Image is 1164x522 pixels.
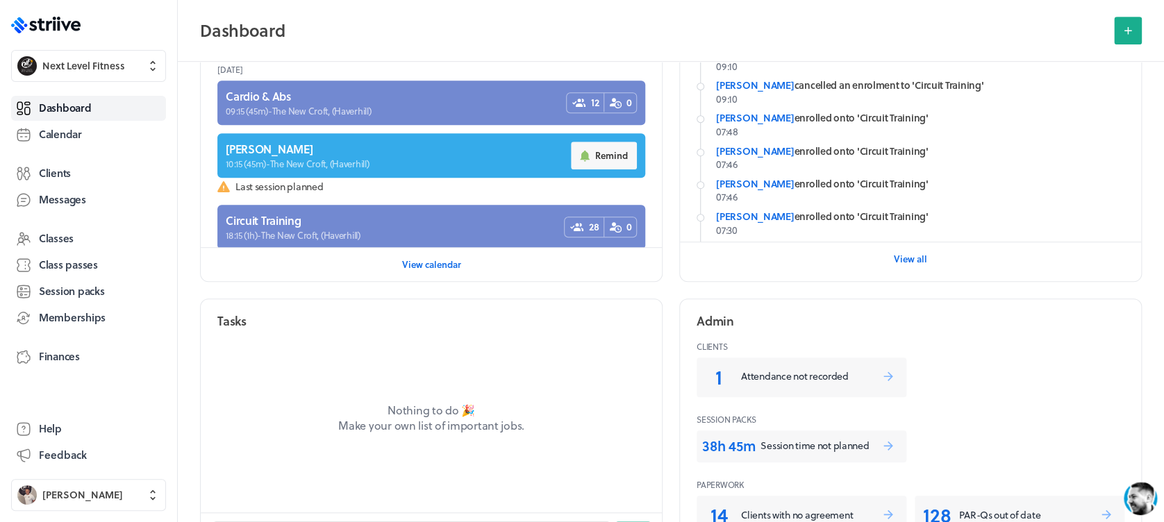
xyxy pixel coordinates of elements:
a: Session packs [11,279,166,304]
span: 0 [626,220,631,234]
span: Feedback [39,448,87,462]
span: Session packs [39,284,104,298]
div: US[PERSON_NAME]Back in a few hours [42,8,260,37]
span: 0 [626,96,631,110]
span: Classes [39,231,74,246]
span: [PERSON_NAME] [42,488,123,502]
a: Help [11,416,166,441]
a: [PERSON_NAME] [716,78,794,92]
a: Messages [11,187,166,212]
span: Messages [39,192,86,207]
img: US [42,10,67,35]
button: View calendar [402,251,461,278]
span: Class passes [39,258,98,272]
a: Dashboard [11,96,166,121]
p: Clients with no agreement [741,508,881,522]
span: View all [894,253,927,265]
button: Next Level FitnessNext Level Fitness [11,50,166,82]
span: Help [39,421,62,436]
img: Ben Robinson [17,485,37,505]
p: 07:46 [716,158,1124,171]
p: 38h 45m [702,436,755,455]
a: [PERSON_NAME] [716,209,794,224]
span: 28 [589,220,599,234]
button: />GIF [211,415,241,454]
g: /> [217,428,235,439]
span: Remind [595,149,628,162]
div: [PERSON_NAME] [77,8,169,24]
iframe: gist-messenger-bubble-iframe [1124,482,1157,515]
div: enrolled onto 'Circuit Training' [716,111,1124,125]
h2: Dashboard [200,17,1106,44]
span: Next Level Fitness [42,59,125,73]
span: Calendar [39,127,82,142]
a: Calendar [11,122,166,147]
p: 07:30 [716,224,1124,237]
span: Finances [39,349,80,364]
a: [PERSON_NAME] [716,144,794,158]
p: 1 [702,363,735,390]
p: PAR-Qs out of date [959,508,1099,522]
p: Nothing to do 🎉 Make your own list of important jobs. [320,403,542,434]
a: [PERSON_NAME] [716,176,794,191]
p: Attendance not recorded [741,369,881,383]
p: Session time not planned [760,439,881,453]
a: 38h 45mSession time not planned [697,430,906,462]
header: [DATE] [217,58,645,81]
span: Dashboard [39,101,91,115]
span: Last session planned [235,180,645,194]
a: [PERSON_NAME] [716,110,794,125]
p: 09:10 [716,92,1124,106]
tspan: GIF [221,430,232,437]
a: Memberships [11,305,166,330]
p: 07:48 [716,125,1124,139]
h2: Tasks [217,312,247,330]
span: Memberships [39,310,106,325]
button: Remind [571,142,637,169]
div: enrolled onto 'Circuit Training' [716,210,1124,224]
span: 12 [591,96,599,110]
a: Clients [11,161,166,186]
header: Clients [697,335,1124,357]
p: 09:10 [716,60,1124,74]
p: 07:46 [716,190,1124,204]
header: Paperwork [697,473,1124,496]
a: Class passes [11,253,166,278]
span: Clients [39,166,71,180]
a: Classes [11,226,166,251]
div: Back in a few hours [77,26,169,35]
div: enrolled onto 'Circuit Training' [716,144,1124,158]
a: Finances [11,344,166,369]
img: Next Level Fitness [17,56,37,76]
div: cancelled an enrolment to 'Circuit Training' [716,78,1124,92]
div: enrolled onto 'Circuit Training' [716,177,1124,191]
button: Ben Robinson[PERSON_NAME] [11,479,166,511]
button: View all [894,245,927,273]
a: 1Attendance not recorded [697,357,906,397]
h2: Admin [697,312,734,330]
button: Feedback [11,443,166,468]
span: View calendar [402,258,461,271]
header: Session Packs [697,408,1124,430]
